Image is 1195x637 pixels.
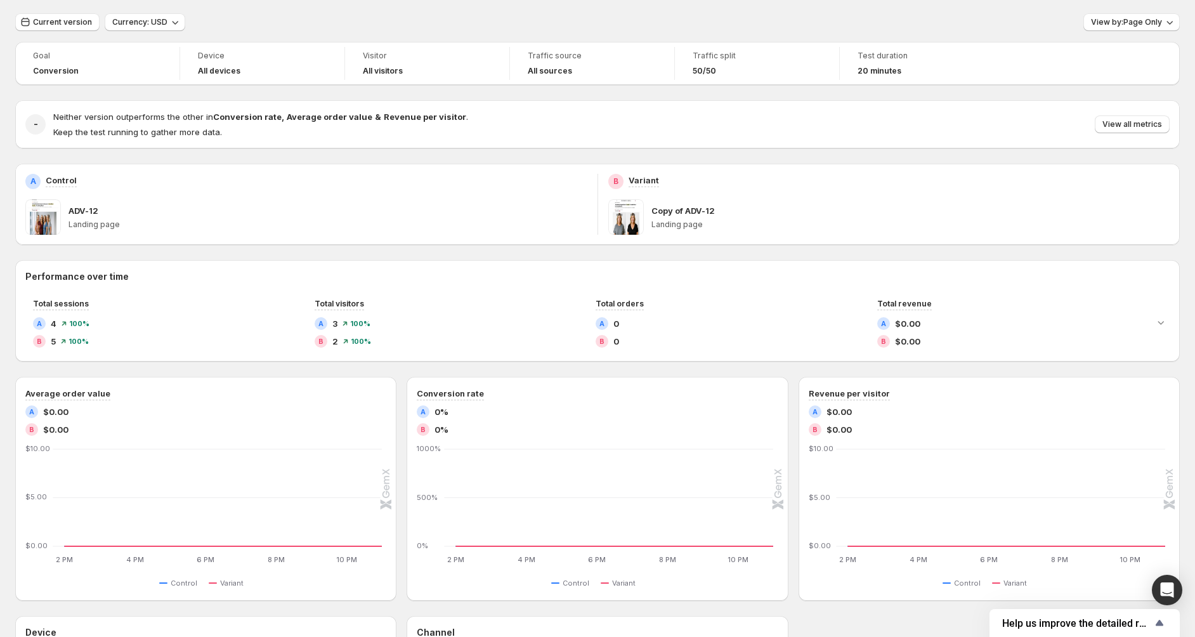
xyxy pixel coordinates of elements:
[813,408,818,416] h2: A
[34,118,38,131] h2: -
[693,51,821,61] span: Traffic split
[25,541,48,550] text: $0.00
[417,387,484,400] h3: Conversion rate
[1152,313,1170,331] button: Expand chart
[596,299,644,308] span: Total orders
[46,174,77,187] p: Control
[728,555,748,564] text: 10 PM
[417,492,438,501] text: 500%
[33,17,92,27] span: Current version
[895,317,920,330] span: $0.00
[447,555,464,564] text: 2 PM
[43,405,69,418] span: $0.00
[877,299,932,308] span: Total revenue
[528,51,656,61] span: Traffic source
[1002,617,1152,629] span: Help us improve the detailed report for A/B campaigns
[209,575,249,591] button: Variant
[528,66,572,76] h4: All sources
[53,112,468,122] span: Neither version outperforms the other in .
[588,555,606,564] text: 6 PM
[197,555,214,564] text: 6 PM
[37,320,42,327] h2: A
[33,51,162,61] span: Goal
[563,578,589,588] span: Control
[1102,119,1162,129] span: View all metrics
[943,575,986,591] button: Control
[858,66,901,76] span: 20 minutes
[112,17,167,27] span: Currency: USD
[826,423,852,436] span: $0.00
[350,320,370,327] span: 100 %
[858,49,987,77] a: Test duration20 minutes
[363,66,403,76] h4: All visitors
[1083,13,1180,31] button: View by:Page Only
[518,555,535,564] text: 4 PM
[599,338,604,345] h2: B
[1003,578,1027,588] span: Variant
[287,112,372,122] strong: Average order value
[651,220,1170,230] p: Landing page
[1152,575,1182,605] div: Open Intercom Messenger
[693,66,716,76] span: 50/50
[25,387,110,400] h3: Average order value
[1095,115,1170,133] button: View all metrics
[813,426,818,433] h2: B
[551,575,594,591] button: Control
[693,49,821,77] a: Traffic split50/50
[434,405,448,418] span: 0%
[809,541,831,550] text: $0.00
[608,199,644,235] img: Copy of ADV-12
[51,335,56,348] span: 5
[25,444,50,453] text: $10.00
[421,408,426,416] h2: A
[315,299,364,308] span: Total visitors
[384,112,466,122] strong: Revenue per visitor
[318,338,323,345] h2: B
[25,199,61,235] img: ADV-12
[881,320,886,327] h2: A
[15,13,100,31] button: Current version
[198,49,327,77] a: DeviceAll devices
[363,49,492,77] a: VisitorAll visitors
[33,49,162,77] a: GoalConversion
[599,320,604,327] h2: A
[651,204,715,217] p: Copy of ADV-12
[33,66,79,76] span: Conversion
[613,317,619,330] span: 0
[69,220,587,230] p: Landing page
[809,387,890,400] h3: Revenue per visitor
[375,112,381,122] strong: &
[839,555,856,564] text: 2 PM
[268,555,285,564] text: 8 PM
[282,112,284,122] strong: ,
[1002,615,1167,631] button: Show survey - Help us improve the detailed report for A/B campaigns
[421,426,426,433] h2: B
[37,338,42,345] h2: B
[351,338,371,345] span: 100 %
[69,338,89,345] span: 100 %
[159,575,202,591] button: Control
[105,13,185,31] button: Currency: USD
[198,66,240,76] h4: All devices
[528,49,656,77] a: Traffic sourceAll sources
[1119,555,1140,564] text: 10 PM
[33,299,89,308] span: Total sessions
[318,320,323,327] h2: A
[29,426,34,433] h2: B
[659,555,676,564] text: 8 PM
[613,176,618,187] h2: B
[69,204,98,217] p: ADV-12
[417,541,428,550] text: 0%
[51,317,56,330] span: 4
[417,444,441,453] text: 1000%
[43,423,69,436] span: $0.00
[332,317,337,330] span: 3
[220,578,244,588] span: Variant
[56,555,73,564] text: 2 PM
[213,112,282,122] strong: Conversion rate
[1091,17,1162,27] span: View by: Page Only
[363,51,492,61] span: Visitor
[826,405,852,418] span: $0.00
[69,320,89,327] span: 100 %
[1050,555,1068,564] text: 8 PM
